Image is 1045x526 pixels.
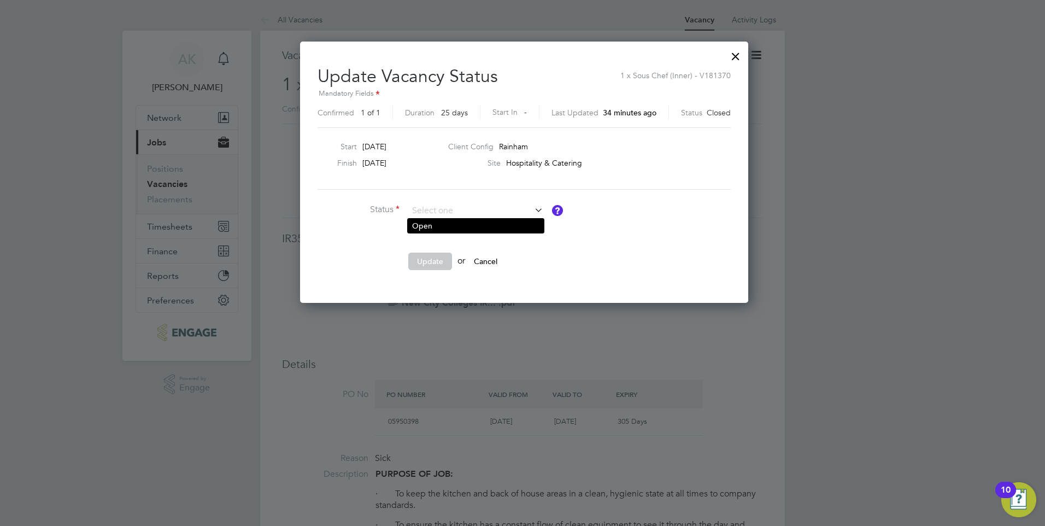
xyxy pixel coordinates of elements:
button: Cancel [465,253,506,270]
span: [DATE] [362,158,386,168]
div: Mandatory Fields [318,88,731,100]
li: Open [408,219,544,233]
h2: Update Vacancy Status [318,57,731,123]
label: Finish [313,158,357,168]
label: Site [448,158,501,168]
label: Start In [492,106,518,119]
label: Duration [405,108,435,118]
span: - [524,107,527,117]
div: 10 [1001,490,1011,504]
span: Rainham [499,142,528,151]
label: Last Updated [551,108,598,118]
span: 1 of 1 [361,108,380,118]
input: Select one [408,203,543,219]
label: Confirmed [318,108,354,118]
label: Status [318,204,400,215]
li: or [318,253,645,281]
span: 1 x Sous Chef (Inner) - V181370 [620,65,731,80]
label: Start [313,142,357,151]
button: Open Resource Center, 10 new notifications [1001,482,1036,517]
label: Status [681,108,702,118]
span: Closed [707,108,731,118]
span: [DATE] [362,142,386,151]
button: Vacancy Status Definitions [552,205,563,216]
label: Client Config [448,142,494,151]
button: Update [408,253,452,270]
span: 25 days [441,108,468,118]
span: 34 minutes ago [603,108,656,118]
span: Hospitality & Catering [506,158,582,168]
